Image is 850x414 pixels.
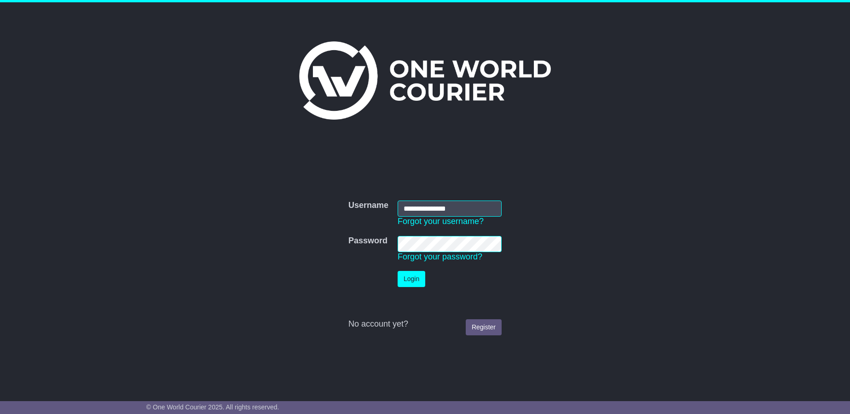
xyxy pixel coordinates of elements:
a: Forgot your username? [398,217,484,226]
label: Password [348,236,387,246]
span: © One World Courier 2025. All rights reserved. [146,403,279,411]
a: Forgot your password? [398,252,482,261]
button: Login [398,271,425,287]
img: One World [299,41,550,120]
label: Username [348,201,388,211]
a: Register [466,319,502,335]
div: No account yet? [348,319,502,329]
